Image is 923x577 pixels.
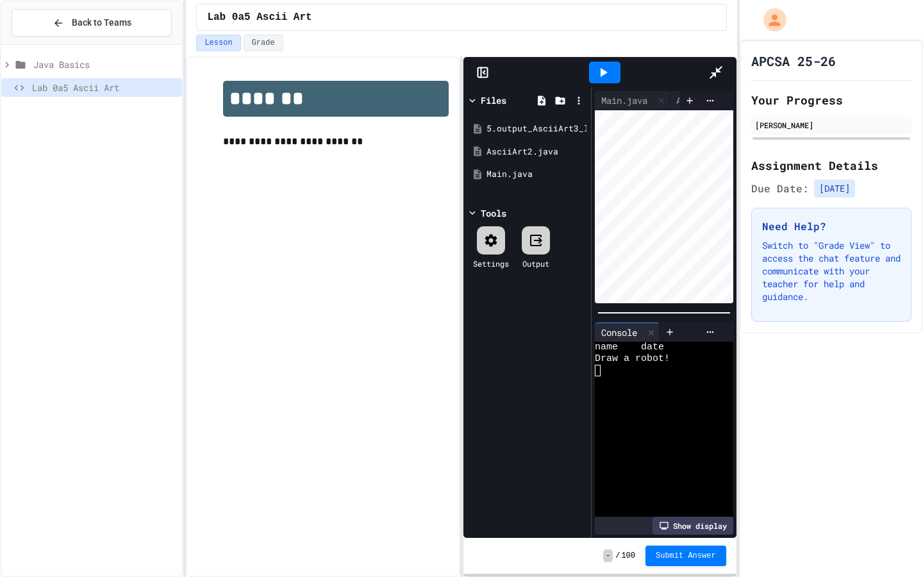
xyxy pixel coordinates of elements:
p: Switch to "Grade View" to access the chat feature and communicate with your teacher for help and ... [762,239,901,303]
div: Main.java [595,94,654,107]
div: Console [595,322,660,342]
button: Lesson [196,35,240,51]
button: Grade [244,35,283,51]
span: Lab 0a5 Ascii Art [32,81,177,94]
span: Draw a robot! [595,353,670,365]
span: Submit Answer [656,551,716,561]
div: AsciiArt2.java [670,91,770,110]
span: / [615,551,620,561]
div: My Account [750,5,790,35]
div: Tools [481,206,506,220]
div: Main.java [486,168,586,181]
div: [PERSON_NAME] [755,119,908,131]
span: Due Date: [751,181,809,196]
span: name date [595,342,664,353]
h2: Your Progress [751,91,911,109]
h1: APCSA 25-26 [751,52,836,70]
div: Files [481,94,506,107]
div: Show display [653,517,733,535]
span: 100 [621,551,635,561]
div: Settings [473,258,509,269]
div: 5.output_AsciiArt3_lab_java_aplus.pdf [486,122,586,135]
span: - [603,549,613,562]
span: Back to Teams [72,16,131,29]
button: Back to Teams [12,9,172,37]
h3: Need Help? [762,219,901,234]
button: Submit Answer [645,546,726,566]
span: Java Basics [33,58,177,71]
div: Output [522,258,549,269]
span: [DATE] [814,180,855,197]
span: Lab 0a5 Ascii Art [207,10,312,25]
div: AsciiArt2.java [486,146,586,158]
h2: Assignment Details [751,156,911,174]
div: AsciiArt2.java [670,94,754,107]
div: Main.java [595,91,670,110]
div: Console [595,326,644,339]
